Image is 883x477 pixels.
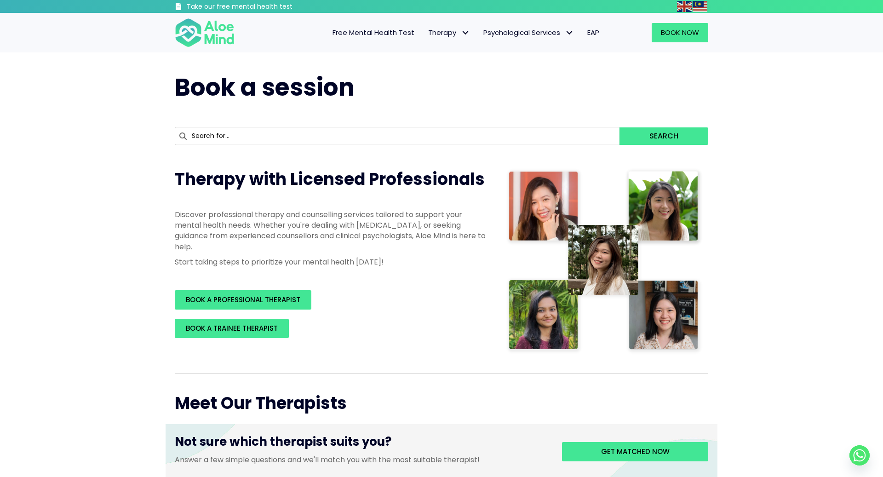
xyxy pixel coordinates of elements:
img: en [677,1,692,12]
a: English [677,1,693,11]
span: Therapy: submenu [459,26,472,40]
img: Aloe mind Logo [175,17,235,48]
a: Book Now [652,23,708,42]
span: Book Now [661,28,699,37]
span: EAP [587,28,599,37]
img: ms [693,1,707,12]
h3: Take our free mental health test [187,2,342,11]
button: Search [619,127,708,145]
span: Psychological Services: submenu [562,26,576,40]
span: Therapy [428,28,470,37]
span: BOOK A PROFESSIONAL THERAPIST [186,295,300,305]
img: Therapist collage [506,168,703,355]
span: BOOK A TRAINEE THERAPIST [186,323,278,333]
span: Get matched now [601,447,670,456]
a: Psychological ServicesPsychological Services: submenu [476,23,580,42]
span: Therapy with Licensed Professionals [175,167,485,191]
span: Meet Our Therapists [175,391,347,415]
a: EAP [580,23,606,42]
p: Start taking steps to prioritize your mental health [DATE]! [175,257,487,267]
span: Free Mental Health Test [333,28,414,37]
p: Answer a few simple questions and we'll match you with the most suitable therapist! [175,454,548,465]
a: Get matched now [562,442,708,461]
span: Book a session [175,70,355,104]
a: BOOK A TRAINEE THERAPIST [175,319,289,338]
a: Whatsapp [849,445,870,466]
a: BOOK A PROFESSIONAL THERAPIST [175,290,311,310]
a: Malay [693,1,708,11]
a: TherapyTherapy: submenu [421,23,476,42]
a: Free Mental Health Test [326,23,421,42]
span: Psychological Services [483,28,573,37]
input: Search for... [175,127,619,145]
p: Discover professional therapy and counselling services tailored to support your mental health nee... [175,209,487,252]
a: Take our free mental health test [175,2,342,13]
nav: Menu [247,23,606,42]
h3: Not sure which therapist suits you? [175,433,548,454]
